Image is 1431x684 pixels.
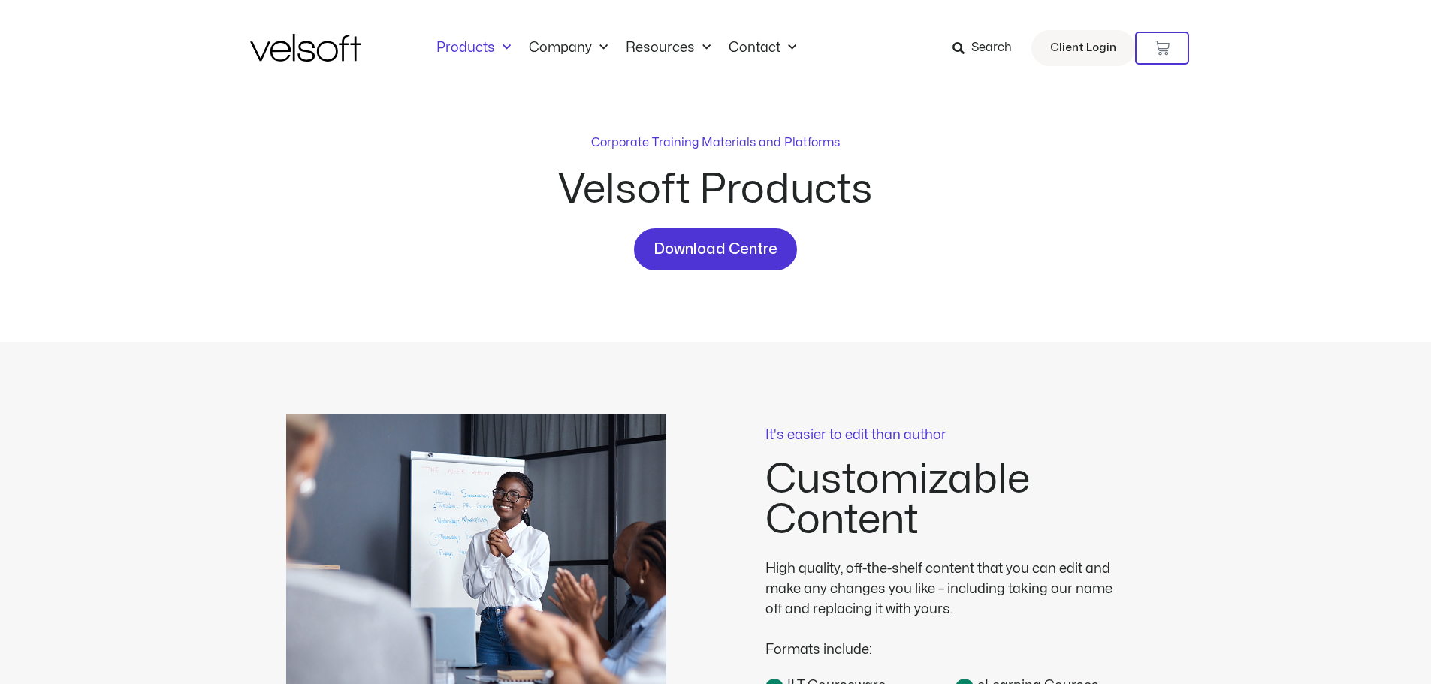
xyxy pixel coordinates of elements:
a: CompanyMenu Toggle [520,40,617,56]
h2: Customizable Content [765,460,1146,541]
img: Velsoft Training Materials [250,34,361,62]
p: Corporate Training Materials and Platforms [591,134,840,152]
span: Search [971,38,1012,58]
a: ProductsMenu Toggle [427,40,520,56]
a: ContactMenu Toggle [720,40,805,56]
a: Client Login [1031,30,1135,66]
a: Search [952,35,1022,61]
nav: Menu [427,40,805,56]
span: Client Login [1050,38,1116,58]
h2: Velsoft Products [445,170,986,210]
div: Formats include: [765,619,1126,660]
a: Download Centre [634,228,797,270]
p: It's easier to edit than author [765,429,1146,442]
span: Download Centre [654,237,777,261]
div: High quality, off-the-shelf content that you can edit and make any changes you like – including t... [765,559,1126,619]
a: ResourcesMenu Toggle [617,40,720,56]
